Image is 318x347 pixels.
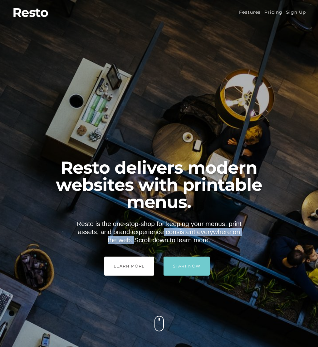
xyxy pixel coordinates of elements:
a: Pricing [264,9,282,15]
a: Sign Up [286,9,306,15]
a: Resto [12,6,154,19]
a: Start Now [164,257,210,276]
span: websites with printable menus. [31,176,287,210]
span: Resto delivers modern [31,159,287,176]
p: Resto is the one-stop-shop for keeping your menus, print assets, and brand experience consistent ... [75,220,242,244]
a: Learn More [104,257,154,276]
a: Features [239,9,261,15]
